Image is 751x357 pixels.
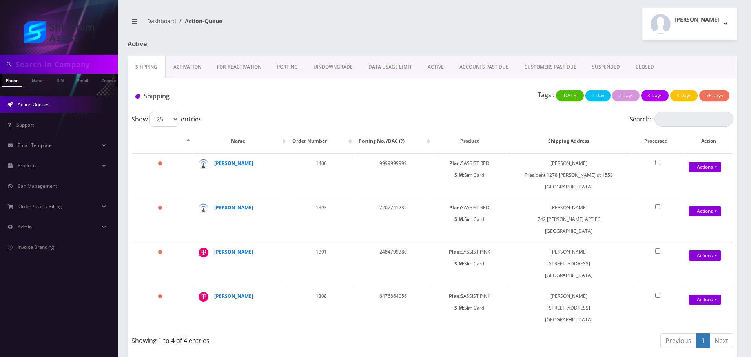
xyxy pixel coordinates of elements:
[449,204,461,211] b: Plan:
[709,333,733,348] a: Next
[670,90,698,101] button: 4 Days
[454,172,464,178] b: SIM:
[507,286,631,330] td: [PERSON_NAME] [STREET_ADDRESS] [GEOGRAPHIC_DATA]
[2,74,22,87] a: Phone
[507,198,631,241] td: [PERSON_NAME] 742 [PERSON_NAME] APT E6 [GEOGRAPHIC_DATA]
[176,17,222,25] li: Action-Queue
[18,162,37,169] span: Products
[449,248,461,255] b: Plan:
[269,56,306,78] a: PORTING
[433,242,506,285] td: SASSIST PINK Sim Card
[689,295,721,305] a: Actions
[641,90,669,101] button: 3 Days
[449,293,461,299] b: Plan:
[209,56,269,78] a: FOR-REActivation
[53,74,68,86] a: SIM
[24,21,94,43] img: Shluchim Assist
[18,183,57,189] span: Ban Management
[660,333,696,348] a: Previous
[355,286,432,330] td: 6476864056
[214,293,253,299] a: [PERSON_NAME]
[18,244,54,250] span: Invoice Branding
[355,198,432,241] td: 7207741235
[193,130,288,152] th: Name: activate to sort column ascending
[452,56,516,78] a: ACCOUNTS PAST DUE
[149,112,179,127] select: Showentries
[288,286,354,330] td: 1308
[433,153,506,197] td: SASSIST RED Sim Card
[642,8,737,40] button: [PERSON_NAME]
[629,112,733,127] label: Search:
[689,162,721,172] a: Actions
[288,153,354,197] td: 1406
[507,242,631,285] td: [PERSON_NAME] [STREET_ADDRESS] [GEOGRAPHIC_DATA]
[538,90,554,100] p: Tags :
[214,160,253,167] a: [PERSON_NAME]
[131,333,427,345] div: Showing 1 to 4 of 4 entries
[654,112,733,127] input: Search:
[454,260,464,267] b: SIM:
[166,56,209,78] a: Activation
[516,56,584,78] a: CUSTOMERS PAST DUE
[689,250,721,261] a: Actions
[18,223,32,230] span: Admin
[584,56,628,78] a: SUSPENDED
[128,56,166,78] a: Shipping
[433,286,506,330] td: SASSIST PINK Sim Card
[454,216,464,223] b: SIM:
[556,90,584,101] button: [DATE]
[696,333,710,348] a: 1
[16,57,116,72] input: Search in Company
[674,16,719,23] h2: [PERSON_NAME]
[132,130,192,152] th: : activate to sort column descending
[18,142,52,149] span: Email Template
[135,94,140,99] img: Shipping
[135,92,326,100] h1: Shipping
[454,304,464,311] b: SIM:
[128,13,427,35] nav: breadcrumb
[306,56,361,78] a: UP/DOWNGRADE
[73,74,92,86] a: Email
[28,74,47,86] a: Name
[128,40,323,48] h1: Active
[147,17,176,25] a: Dashboard
[355,153,432,197] td: 9999999999
[689,206,721,216] a: Actions
[449,160,461,167] b: Plan:
[288,242,354,285] td: 1391
[628,56,662,78] a: CLOSED
[355,130,432,152] th: Porting No. /DAC (?): activate to sort column ascending
[433,130,506,152] th: Product
[420,56,452,78] a: ACTIVE
[214,248,253,255] a: [PERSON_NAME]
[507,130,631,152] th: Shipping Address
[507,153,631,197] td: [PERSON_NAME] President 1278 [PERSON_NAME] st 1553 [GEOGRAPHIC_DATA]
[585,90,611,101] button: 1 Day
[355,242,432,285] td: 2484709380
[699,90,729,101] button: 5+ Days
[131,112,202,127] label: Show entries
[98,74,124,86] a: Company
[433,198,506,241] td: SASSIST RED Sim Card
[632,130,684,152] th: Processed: activate to sort column ascending
[16,121,34,128] span: Support
[612,90,640,101] button: 2 Days
[288,198,354,241] td: 1393
[361,56,420,78] a: DATA USAGE LIMIT
[288,130,354,152] th: Order Number: activate to sort column ascending
[214,204,253,211] a: [PERSON_NAME]
[18,101,49,108] span: Action Queues
[685,130,733,152] th: Action
[18,203,62,210] span: Order / Cart / Billing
